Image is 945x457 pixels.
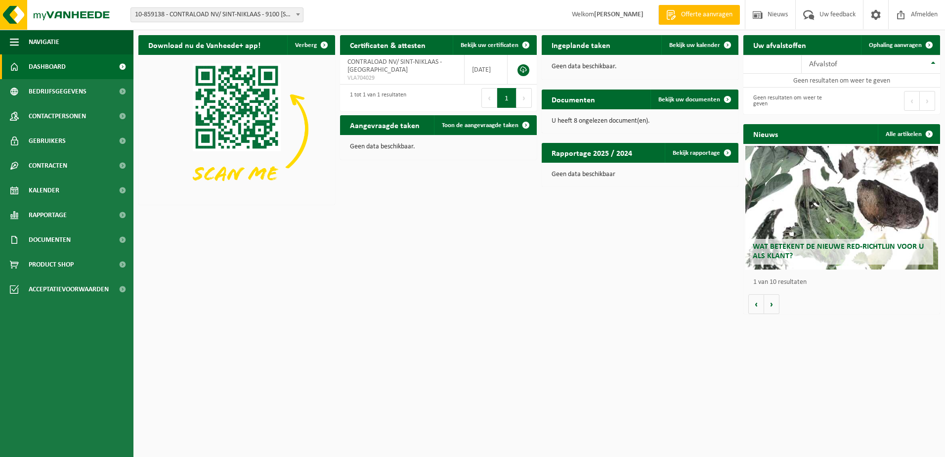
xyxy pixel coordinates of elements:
[542,90,605,109] h2: Documenten
[442,122,518,129] span: Toon de aangevraagde taken
[29,79,86,104] span: Bedrijfsgegevens
[650,90,737,109] a: Bekijk uw documenten
[753,279,935,286] p: 1 van 10 resultaten
[753,243,924,260] span: Wat betekent de nieuwe RED-richtlijn voor u als klant?
[287,35,334,55] button: Verberg
[904,91,920,111] button: Previous
[138,55,335,203] img: Download de VHEPlus App
[29,104,86,129] span: Contactpersonen
[516,88,532,108] button: Next
[764,294,779,314] button: Volgende
[453,35,536,55] a: Bekijk uw certificaten
[497,88,516,108] button: 1
[542,143,642,162] h2: Rapportage 2025 / 2024
[658,96,720,103] span: Bekijk uw documenten
[748,294,764,314] button: Vorige
[594,11,644,18] strong: [PERSON_NAME]
[340,35,435,54] h2: Certificaten & attesten
[434,115,536,135] a: Toon de aangevraagde taken
[920,91,935,111] button: Next
[542,35,620,54] h2: Ingeplande taken
[679,10,735,20] span: Offerte aanvragen
[869,42,922,48] span: Ophaling aanvragen
[658,5,740,25] a: Offerte aanvragen
[347,74,457,82] span: VLA704029
[552,171,729,178] p: Geen data beschikbaar
[878,124,939,144] a: Alle artikelen
[743,35,816,54] h2: Uw afvalstoffen
[340,115,430,135] h2: Aangevraagde taken
[350,143,527,150] p: Geen data beschikbaar.
[552,118,729,125] p: U heeft 8 ongelezen document(en).
[130,7,303,22] span: 10-859138 - CONTRALOAD NV/ SINT-NIKLAAS - 9100 SINT-NIKLAAS, PACHTGOEDSTRAAT 5
[465,55,508,85] td: [DATE]
[461,42,518,48] span: Bekijk uw certificaten
[665,143,737,163] a: Bekijk rapportage
[29,54,66,79] span: Dashboard
[745,146,938,270] a: Wat betekent de nieuwe RED-richtlijn voor u als klant?
[29,203,67,228] span: Rapportage
[29,129,66,153] span: Gebruikers
[29,228,71,252] span: Documenten
[743,124,788,143] h2: Nieuws
[347,58,442,74] span: CONTRALOAD NV/ SINT-NIKLAAS - [GEOGRAPHIC_DATA]
[861,35,939,55] a: Ophaling aanvragen
[295,42,317,48] span: Verberg
[29,30,59,54] span: Navigatie
[345,87,406,109] div: 1 tot 1 van 1 resultaten
[809,60,837,68] span: Afvalstof
[138,35,270,54] h2: Download nu de Vanheede+ app!
[29,178,59,203] span: Kalender
[661,35,737,55] a: Bekijk uw kalender
[748,90,837,112] div: Geen resultaten om weer te geven
[481,88,497,108] button: Previous
[552,63,729,70] p: Geen data beschikbaar.
[743,74,940,88] td: Geen resultaten om weer te geven
[29,277,109,302] span: Acceptatievoorwaarden
[29,252,74,277] span: Product Shop
[131,8,303,22] span: 10-859138 - CONTRALOAD NV/ SINT-NIKLAAS - 9100 SINT-NIKLAAS, PACHTGOEDSTRAAT 5
[29,153,67,178] span: Contracten
[669,42,720,48] span: Bekijk uw kalender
